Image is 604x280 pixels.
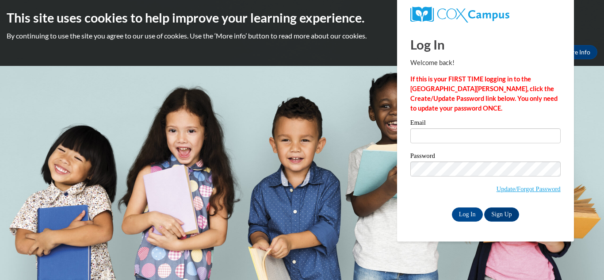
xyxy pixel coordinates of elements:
[410,75,558,112] strong: If this is your FIRST TIME logging in to the [GEOGRAPHIC_DATA][PERSON_NAME], click the Create/Upd...
[484,207,519,222] a: Sign Up
[7,31,597,41] p: By continuing to use the site you agree to our use of cookies. Use the ‘More info’ button to read...
[410,7,509,23] img: COX Campus
[410,119,561,128] label: Email
[410,7,561,23] a: COX Campus
[452,207,483,222] input: Log In
[497,185,561,192] a: Update/Forgot Password
[7,9,597,27] h2: This site uses cookies to help improve your learning experience.
[410,35,561,54] h1: Log In
[556,45,597,59] a: More Info
[410,58,561,68] p: Welcome back!
[410,153,561,161] label: Password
